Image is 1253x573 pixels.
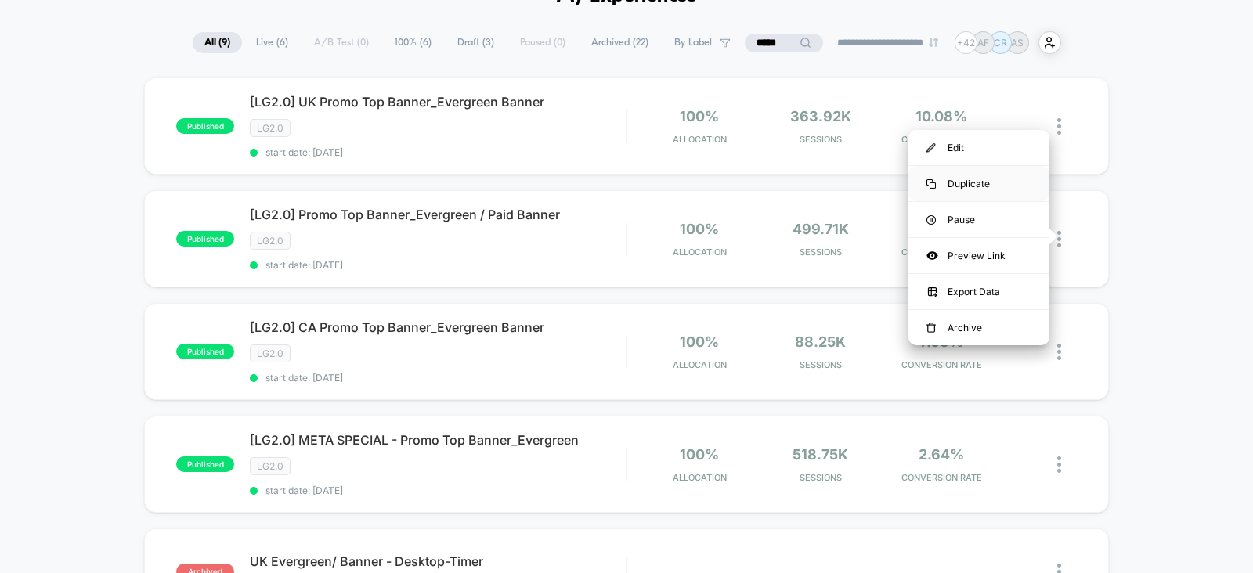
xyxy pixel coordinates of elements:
span: Archived ( 22 ) [580,32,660,53]
span: Live ( 6 ) [244,32,300,53]
img: end [929,38,938,47]
span: 499.71k [793,221,849,237]
span: 10.08% [915,108,967,124]
span: 88.25k [795,333,846,350]
span: Allocation [673,359,727,370]
span: CONVERSION RATE [885,472,998,483]
img: close [1057,231,1061,247]
div: + 42 [955,31,977,54]
span: UK Evergreen/ Banner - Desktop-Timer [250,553,626,569]
span: start date: [DATE] [250,485,626,496]
span: published [176,344,234,359]
span: 100% [680,333,719,350]
span: CONVERSION RATE [885,359,998,370]
div: Pause [908,202,1049,237]
span: Draft ( 3 ) [446,32,506,53]
img: menu [926,143,936,153]
span: Allocation [673,247,727,258]
span: Sessions [764,472,877,483]
span: LG2.0 [250,119,291,137]
span: 100% [680,446,719,463]
div: Duplicate [908,166,1049,201]
span: 2.64% [919,446,964,463]
span: LG2.0 [250,344,291,362]
span: CONVERSION RATE [885,247,998,258]
div: Archive [908,310,1049,345]
span: LG2.0 [250,457,291,475]
span: start date: [DATE] [250,259,626,271]
span: Allocation [673,472,727,483]
img: menu [926,179,936,189]
span: [LG2.0] META SPECIAL - Promo Top Banner_Evergreen [250,432,626,448]
span: All ( 9 ) [193,32,242,53]
span: 100% [680,221,719,237]
span: CONVERSION RATE [885,134,998,145]
span: 363.92k [790,108,851,124]
img: close [1057,456,1061,473]
span: published [176,231,234,247]
span: [LG2.0] Promo Top Banner_Evergreen / Paid Banner [250,207,626,222]
span: By Label [674,37,712,49]
span: published [176,118,234,134]
span: Sessions [764,134,877,145]
span: start date: [DATE] [250,146,626,158]
img: close [1057,344,1061,360]
div: Preview Link [908,238,1049,273]
span: start date: [DATE] [250,372,626,384]
p: AS [1011,37,1024,49]
span: published [176,456,234,472]
img: close [1057,118,1061,135]
div: Export Data [908,274,1049,309]
span: [LG2.0] CA Promo Top Banner_Evergreen Banner [250,319,626,335]
span: [LG2.0] UK Promo Top Banner_Evergreen Banner [250,94,626,110]
span: 100% ( 6 ) [383,32,443,53]
p: AF [977,37,989,49]
img: menu [926,323,936,333]
div: Edit [908,130,1049,165]
img: menu [926,215,936,225]
p: CR [994,37,1007,49]
span: 518.75k [793,446,848,463]
span: Sessions [764,247,877,258]
span: Sessions [764,359,877,370]
span: Allocation [673,134,727,145]
span: 100% [680,108,719,124]
span: LG2.0 [250,232,291,250]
